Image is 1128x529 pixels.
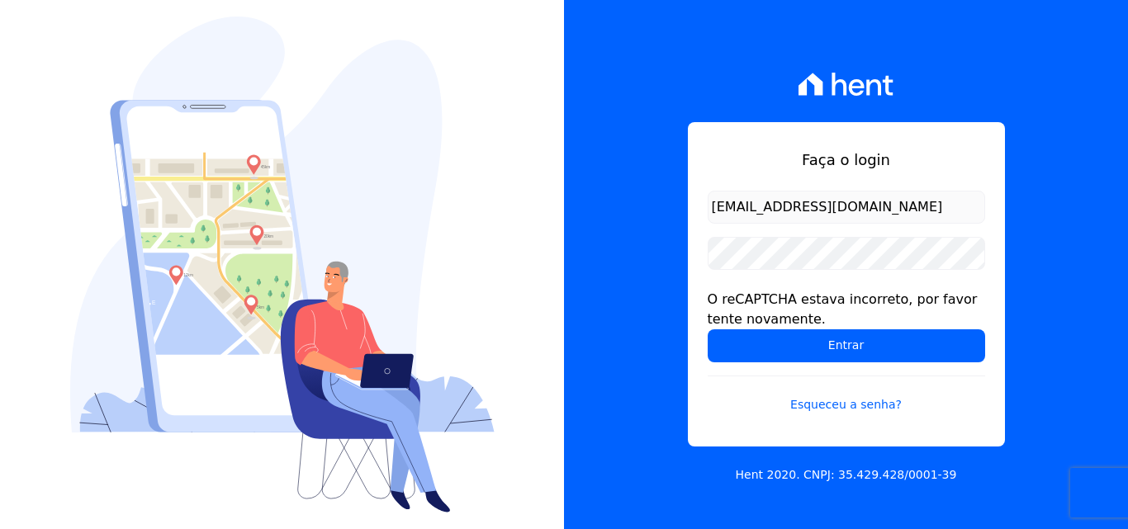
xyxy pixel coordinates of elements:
div: O reCAPTCHA estava incorreto, por favor tente novamente. [708,290,985,329]
p: Hent 2020. CNPJ: 35.429.428/0001-39 [736,466,957,484]
input: Entrar [708,329,985,362]
img: Login [70,17,495,512]
a: Esqueceu a senha? [708,375,985,413]
input: Email [708,191,985,224]
h1: Faça o login [708,149,985,171]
